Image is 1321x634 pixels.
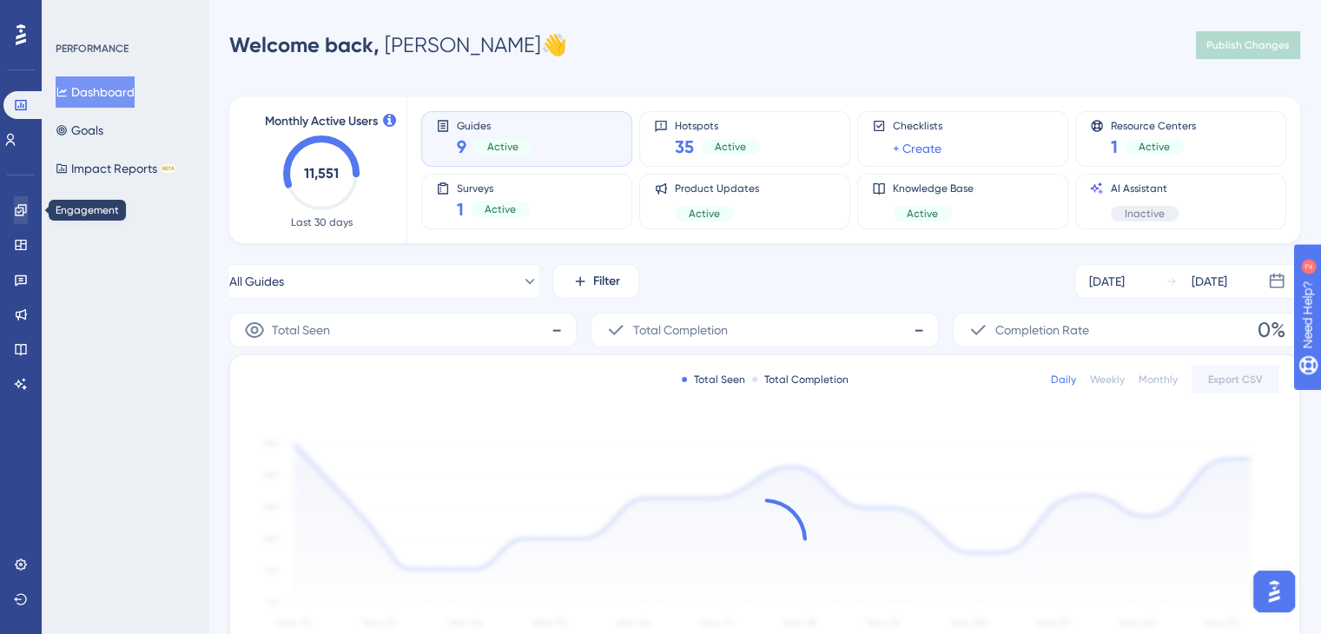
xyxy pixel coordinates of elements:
div: Daily [1051,373,1076,386]
span: Export CSV [1208,373,1263,386]
text: 11,551 [304,165,339,182]
span: Active [1139,140,1170,154]
div: Total Completion [752,373,849,386]
span: Knowledge Base [893,182,974,195]
span: 9 [457,135,466,159]
button: Impact ReportsBETA [56,153,176,184]
span: Welcome back, [229,32,380,57]
span: Guides [457,119,532,131]
div: Weekly [1090,373,1125,386]
span: Inactive [1125,207,1165,221]
button: Filter [552,264,639,299]
span: Resource Centers [1111,119,1196,131]
button: Goals [56,115,103,146]
span: 0% [1258,316,1285,344]
span: Monthly Active Users [265,111,378,132]
span: Publish Changes [1206,38,1290,52]
span: Hotspots [675,119,760,131]
button: All Guides [229,264,538,299]
div: [PERSON_NAME] 👋 [229,31,567,59]
span: Active [487,140,518,154]
span: - [914,316,924,344]
span: Active [907,207,938,221]
button: Dashboard [56,76,135,108]
div: [DATE] [1192,271,1227,292]
span: Total Completion [633,320,728,340]
span: 35 [675,135,694,159]
iframe: UserGuiding AI Assistant Launcher [1248,565,1300,617]
div: BETA [161,164,176,173]
span: AI Assistant [1111,182,1179,195]
span: 1 [1111,135,1118,159]
span: Total Seen [272,320,330,340]
span: Active [485,202,516,216]
span: Active [689,207,720,221]
div: [DATE] [1089,271,1125,292]
div: Total Seen [682,373,745,386]
span: 1 [457,197,464,221]
span: All Guides [229,271,284,292]
span: Last 30 days [291,215,353,229]
span: Active [715,140,746,154]
div: 2 [121,9,126,23]
span: Surveys [457,182,530,194]
div: Monthly [1139,373,1178,386]
div: PERFORMANCE [56,42,129,56]
span: Completion Rate [995,320,1089,340]
span: Filter [593,271,620,292]
span: Checklists [893,119,942,133]
button: Publish Changes [1196,31,1300,59]
span: Product Updates [675,182,759,195]
span: Need Help? [41,4,109,25]
a: + Create [893,138,941,159]
button: Export CSV [1192,366,1278,393]
span: - [552,316,562,344]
